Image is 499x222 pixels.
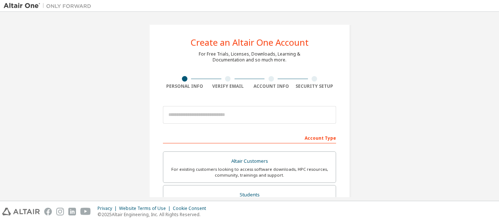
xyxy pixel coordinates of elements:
div: Students [168,190,331,200]
p: © 2025 Altair Engineering, Inc. All Rights Reserved. [98,211,210,218]
div: Website Terms of Use [119,206,173,211]
img: instagram.svg [56,208,64,215]
div: Create an Altair One Account [191,38,309,47]
div: Cookie Consent [173,206,210,211]
img: Altair One [4,2,95,10]
img: linkedin.svg [68,208,76,215]
div: For Free Trials, Licenses, Downloads, Learning & Documentation and so much more. [199,51,300,63]
div: Altair Customers [168,156,331,166]
img: youtube.svg [80,208,91,215]
div: Account Info [249,83,293,89]
div: Security Setup [293,83,336,89]
img: altair_logo.svg [2,208,40,215]
div: Personal Info [163,83,206,89]
div: For existing customers looking to access software downloads, HPC resources, community, trainings ... [168,166,331,178]
div: Verify Email [206,83,250,89]
div: Privacy [98,206,119,211]
div: Account Type [163,132,336,143]
img: facebook.svg [44,208,52,215]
